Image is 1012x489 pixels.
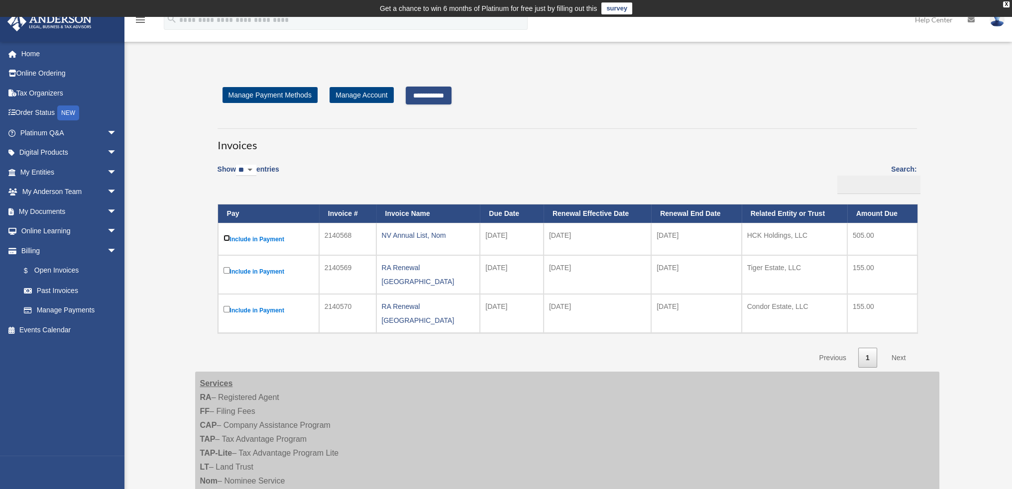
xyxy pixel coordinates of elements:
[7,44,132,64] a: Home
[14,281,127,300] a: Past Invoices
[7,241,127,261] a: Billingarrow_drop_down
[107,221,127,242] span: arrow_drop_down
[742,223,847,255] td: HCK Holdings, LLC
[7,123,132,143] a: Platinum Q&Aarrow_drop_down
[319,223,376,255] td: 2140568
[200,435,216,443] strong: TAP
[858,348,877,368] a: 1
[224,304,314,316] label: Include in Payment
[380,2,597,14] div: Get a chance to win 6 months of Platinum for free just by filling out this
[224,265,314,278] label: Include in Payment
[107,182,127,202] span: arrow_drop_down
[544,255,651,294] td: [DATE]
[200,463,209,471] strong: LT
[651,294,741,333] td: [DATE]
[742,255,847,294] td: Tiger Estate, LLC
[382,261,475,289] div: RA Renewal [GEOGRAPHIC_DATA]
[200,407,210,415] strong: FF
[884,348,913,368] a: Next
[480,255,544,294] td: [DATE]
[480,204,544,223] th: Due Date: activate to sort column ascending
[4,12,95,31] img: Anderson Advisors Platinum Portal
[107,241,127,261] span: arrow_drop_down
[544,204,651,223] th: Renewal Effective Date: activate to sort column ascending
[990,12,1005,27] img: User Pic
[382,228,475,242] div: NV Annual List, Nom
[14,300,127,320] a: Manage Payments
[382,299,475,327] div: RA Renewal [GEOGRAPHIC_DATA]
[834,163,917,194] label: Search:
[651,255,741,294] td: [DATE]
[218,163,279,186] label: Show entries
[7,103,132,123] a: Order StatusNEW
[200,393,212,401] strong: RA
[218,204,319,223] th: Pay: activate to sort column descending
[847,294,917,333] td: 155.00
[14,261,122,281] a: $Open Invoices
[200,379,233,388] strong: Services
[651,223,741,255] td: [DATE]
[7,83,132,103] a: Tax Organizers
[107,201,127,222] span: arrow_drop_down
[811,348,853,368] a: Previous
[166,13,177,24] i: search
[847,204,917,223] th: Amount Due: activate to sort column ascending
[319,294,376,333] td: 2140570
[7,320,132,340] a: Events Calendar
[544,223,651,255] td: [DATE]
[218,128,917,153] h3: Invoices
[7,143,132,163] a: Digital Productsarrow_drop_down
[319,204,376,223] th: Invoice #: activate to sort column ascending
[107,162,127,183] span: arrow_drop_down
[1003,1,1010,7] div: close
[544,294,651,333] td: [DATE]
[742,294,847,333] td: Condor Estate, LLC
[224,233,314,245] label: Include in Payment
[601,2,632,14] a: survey
[29,265,34,277] span: $
[7,162,132,182] a: My Entitiesarrow_drop_down
[7,201,132,221] a: My Documentsarrow_drop_down
[134,14,146,26] i: menu
[847,255,917,294] td: 155.00
[224,306,230,312] input: Include in Payment
[376,204,480,223] th: Invoice Name: activate to sort column ascending
[651,204,741,223] th: Renewal End Date: activate to sort column ascending
[200,449,232,457] strong: TAP-Lite
[200,477,218,485] strong: Nom
[107,143,127,163] span: arrow_drop_down
[847,223,917,255] td: 505.00
[134,17,146,26] a: menu
[7,64,132,84] a: Online Ordering
[223,87,318,103] a: Manage Payment Methods
[107,123,127,143] span: arrow_drop_down
[319,255,376,294] td: 2140569
[236,165,256,176] select: Showentries
[57,105,79,120] div: NEW
[7,221,132,241] a: Online Learningarrow_drop_down
[742,204,847,223] th: Related Entity or Trust: activate to sort column ascending
[224,267,230,274] input: Include in Payment
[224,235,230,241] input: Include in Payment
[7,182,132,202] a: My Anderson Teamarrow_drop_down
[480,294,544,333] td: [DATE]
[837,176,920,195] input: Search:
[200,421,217,429] strong: CAP
[480,223,544,255] td: [DATE]
[330,87,393,103] a: Manage Account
